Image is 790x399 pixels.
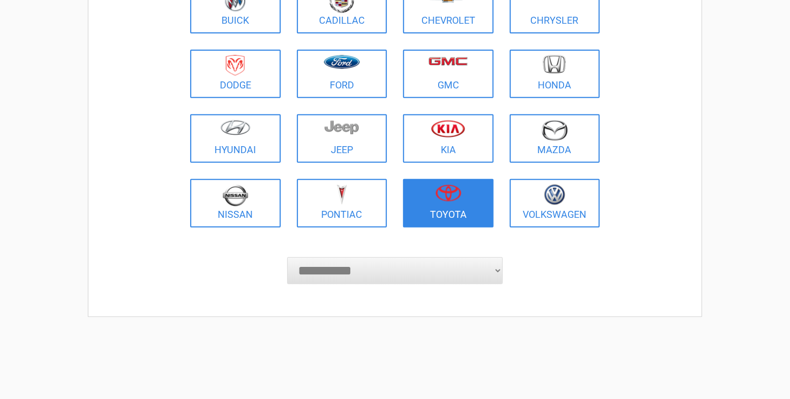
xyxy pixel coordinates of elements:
[190,50,281,98] a: Dodge
[510,50,600,98] a: Honda
[336,184,347,205] img: pontiac
[431,120,465,137] img: kia
[190,114,281,163] a: Hyundai
[428,57,468,66] img: gmc
[541,120,568,141] img: mazda
[226,55,245,76] img: dodge
[510,114,600,163] a: Mazda
[403,114,494,163] a: Kia
[403,179,494,228] a: Toyota
[543,55,566,74] img: honda
[223,184,248,207] img: nissan
[297,179,387,228] a: Pontiac
[220,120,251,135] img: hyundai
[190,179,281,228] a: Nissan
[435,184,461,202] img: toyota
[324,55,360,69] img: ford
[297,114,387,163] a: Jeep
[544,184,565,205] img: volkswagen
[510,179,600,228] a: Volkswagen
[297,50,387,98] a: Ford
[324,120,359,135] img: jeep
[403,50,494,98] a: GMC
